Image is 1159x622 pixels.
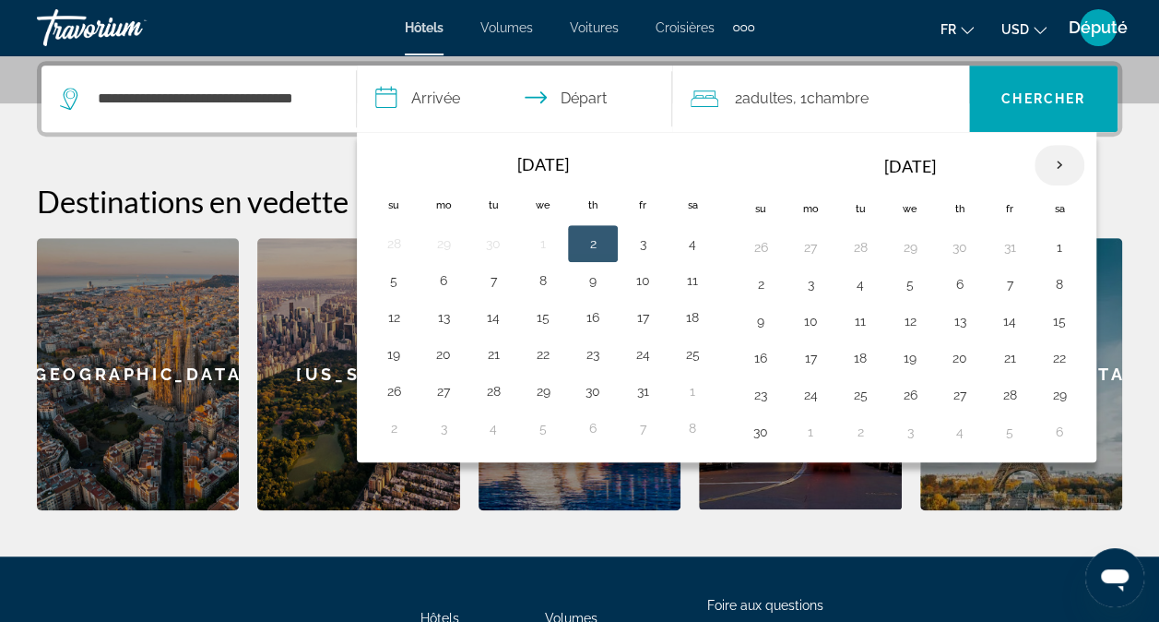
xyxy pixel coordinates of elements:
button: Day 18 [846,345,875,371]
button: Day 15 [1045,308,1074,334]
button: Day 28 [379,231,408,257]
button: Day 30 [746,419,775,445]
button: Day 13 [945,308,975,334]
button: Day 5 [995,419,1024,445]
font: [DATE] [884,156,936,176]
button: Day 14 [479,305,508,330]
button: Day 25 [678,341,707,367]
button: Day 17 [628,305,657,330]
button: Next month [1035,144,1084,186]
button: Day 24 [628,341,657,367]
button: Day 3 [429,415,458,441]
button: Day 4 [479,415,508,441]
button: Day 3 [796,271,825,297]
button: Day 4 [678,231,707,257]
button: Day 3 [895,419,925,445]
button: Day 27 [945,382,975,408]
button: Day 19 [895,345,925,371]
button: Day 30 [479,231,508,257]
button: Day 1 [528,231,558,257]
button: Changer la langue [940,16,974,42]
button: Day 9 [746,308,775,334]
div: Widget de recherche [41,66,1118,132]
button: Day 5 [379,268,408,293]
span: Chercher [1001,91,1085,106]
button: Day 23 [746,382,775,408]
button: Day 2 [846,419,875,445]
button: Day 29 [528,378,558,404]
button: Dates d’arrivée et de départ [357,66,672,132]
button: Day 19 [379,341,408,367]
button: Day 12 [895,308,925,334]
button: Day 1 [678,378,707,404]
button: Voyageurs : 2 adultes, 0 enfants [672,66,969,132]
button: Day 29 [1045,382,1074,408]
span: Fr [940,22,956,37]
button: Day 26 [895,382,925,408]
button: Day 6 [945,271,975,297]
button: Day 6 [1045,419,1074,445]
button: Day 5 [895,271,925,297]
span: Foire aux questions [707,598,823,613]
iframe: Bouton de lancement de la fenêtre de messagerie [1085,548,1144,607]
button: Day 13 [429,305,458,330]
font: 2 [735,90,742,107]
font: , 1 [793,90,807,107]
button: Day 17 [796,345,825,371]
button: Day 16 [578,305,608,330]
font: [DATE] [517,154,569,174]
a: Hôtels [405,20,443,35]
button: Day 1 [1045,234,1074,260]
button: Day 8 [1045,271,1074,297]
button: Day 28 [479,378,508,404]
button: Day 2 [379,415,408,441]
button: Day 26 [379,378,408,404]
button: Day 31 [995,234,1024,260]
span: Adultes [742,90,793,107]
button: Day 29 [429,231,458,257]
span: USD [1001,22,1029,37]
button: Day 28 [846,234,875,260]
button: Day 10 [628,268,657,293]
span: Chambre [807,90,869,107]
button: Changer de devise [1001,16,1047,42]
a: Travorium [37,4,221,52]
button: Day 11 [678,268,707,293]
button: Day 21 [995,345,1024,371]
button: Day 20 [945,345,975,371]
button: Day 2 [578,231,608,257]
button: Day 29 [895,234,925,260]
button: Day 30 [578,378,608,404]
button: Day 8 [678,415,707,441]
button: Day 7 [628,415,657,441]
button: Day 7 [479,268,508,293]
button: Day 7 [995,271,1024,297]
button: Day 16 [746,345,775,371]
button: Day 9 [578,268,608,293]
button: Menu utilisateur [1074,8,1122,47]
span: Député [1069,18,1128,37]
button: Day 30 [945,234,975,260]
button: Day 14 [995,308,1024,334]
button: Day 3 [628,231,657,257]
button: Day 2 [746,271,775,297]
button: Day 20 [429,341,458,367]
button: Éléments de navigation supplémentaires [733,13,754,42]
button: Chercher [969,66,1118,132]
a: [GEOGRAPHIC_DATA] [37,238,239,510]
button: Day 10 [796,308,825,334]
button: Day 4 [945,419,975,445]
a: [US_STATE] [257,238,459,510]
button: Day 5 [528,415,558,441]
h2: Destinations en vedette [37,183,1122,220]
a: Croisières [656,20,715,35]
button: Day 11 [846,308,875,334]
button: Day 18 [678,305,707,330]
button: Day 26 [746,234,775,260]
button: Day 25 [846,382,875,408]
button: Day 15 [528,305,558,330]
a: Volumes [480,20,533,35]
